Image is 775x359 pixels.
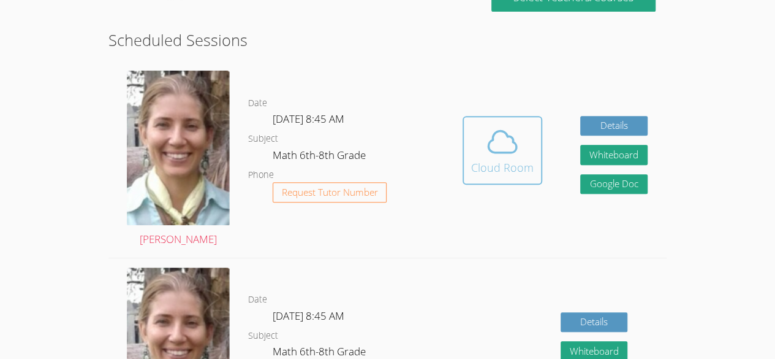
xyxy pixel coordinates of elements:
[127,71,230,225] img: Screenshot%202024-09-06%20202226%20-%20Cropped.png
[580,116,648,136] a: Details
[248,328,278,344] dt: Subject
[273,147,368,168] dd: Math 6th-8th Grade
[127,71,230,248] a: [PERSON_NAME]
[580,145,648,165] button: Whiteboard
[471,159,534,176] div: Cloud Room
[273,309,344,323] span: [DATE] 8:45 AM
[248,96,267,111] dt: Date
[273,112,344,126] span: [DATE] 8:45 AM
[108,28,667,52] h2: Scheduled Sessions
[273,182,387,203] button: Request Tutor Number
[248,292,267,307] dt: Date
[580,174,648,195] a: Google Doc
[561,312,628,333] a: Details
[463,116,542,185] button: Cloud Room
[282,188,378,197] span: Request Tutor Number
[248,168,274,183] dt: Phone
[248,131,278,147] dt: Subject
